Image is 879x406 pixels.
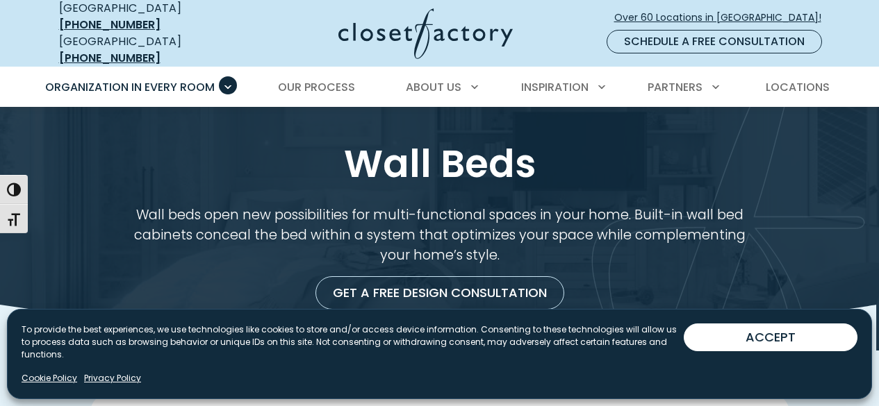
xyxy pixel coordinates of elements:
[614,6,833,30] a: Over 60 Locations in [GEOGRAPHIC_DATA]!
[84,372,141,384] a: Privacy Policy
[22,323,684,361] p: To provide the best experiences, we use technologies like cookies to store and/or access device i...
[521,79,589,95] span: Inspiration
[56,141,823,187] h1: Wall Beds
[59,33,229,67] div: [GEOGRAPHIC_DATA]
[766,79,830,95] span: Locations
[59,17,161,33] a: [PHONE_NUMBER]
[278,79,355,95] span: Our Process
[648,79,703,95] span: Partners
[684,323,857,351] button: ACCEPT
[406,79,461,95] span: About Us
[122,205,758,265] p: Wall beds open new possibilities for multi-functional spaces in your home. Built-in wall bed cabi...
[607,30,822,53] a: Schedule a Free Consultation
[22,372,77,384] a: Cookie Policy
[59,50,161,66] a: [PHONE_NUMBER]
[315,276,564,310] a: Get a Free Design Consultation
[614,10,832,25] span: Over 60 Locations in [GEOGRAPHIC_DATA]!
[45,79,215,95] span: Organization in Every Room
[35,68,844,107] nav: Primary Menu
[338,8,513,59] img: Closet Factory Logo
